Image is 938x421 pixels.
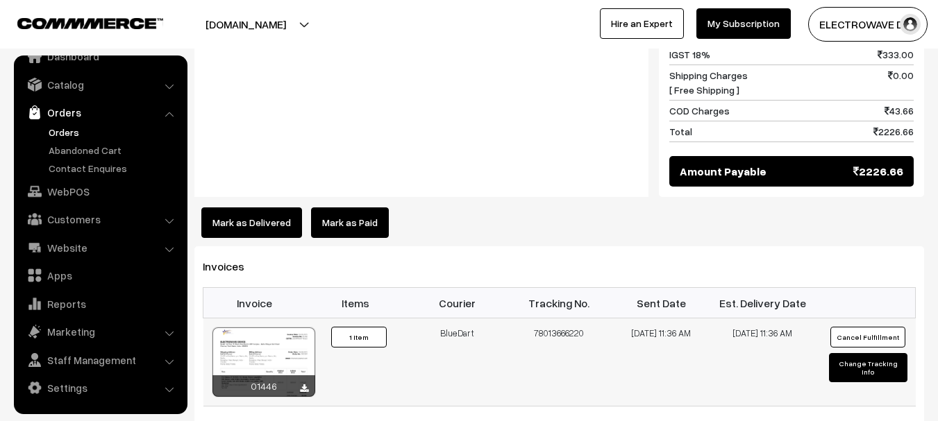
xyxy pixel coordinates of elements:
span: 333.00 [878,47,914,62]
a: Apps [17,263,183,288]
button: Cancel Fulfillment [830,327,905,347]
span: 0.00 [888,68,914,97]
span: 2226.66 [873,124,914,139]
a: Customers [17,207,183,232]
img: user [900,14,921,35]
a: Staff Management [17,347,183,372]
span: 2226.66 [853,163,903,180]
td: BlueDart [407,318,509,406]
span: COD Charges [669,103,730,118]
a: WebPOS [17,179,183,204]
button: [DOMAIN_NAME] [157,7,335,42]
td: 78013666220 [508,318,610,406]
span: Total [669,124,692,139]
a: Orders [17,100,183,125]
button: 1 Item [331,327,387,347]
button: Change Tracking Info [829,353,907,382]
th: Sent Date [610,288,712,318]
a: Abandoned Cart [45,143,183,157]
a: Hire an Expert [600,8,684,39]
div: 01446 [212,375,315,397]
a: Marketing [17,319,183,344]
a: Reports [17,291,183,316]
th: Courier [407,288,509,318]
th: Invoice [203,288,305,318]
th: Tracking No. [508,288,610,318]
a: Website [17,235,183,260]
span: Amount Payable [680,163,767,180]
a: Catalog [17,72,183,97]
a: My Subscription [696,8,791,39]
a: Orders [45,125,183,139]
img: COMMMERCE [17,18,163,28]
span: Invoices [203,259,261,273]
button: ELECTROWAVE DE… [808,7,928,42]
span: 43.66 [885,103,914,118]
span: IGST 18% [669,47,710,62]
th: Items [305,288,407,318]
td: [DATE] 11:36 AM [610,318,712,406]
a: COMMMERCE [17,14,139,31]
a: Mark as Paid [311,207,389,238]
td: [DATE] 11:36 AM [712,318,814,406]
span: Shipping Charges [ Free Shipping ] [669,68,748,97]
a: Settings [17,375,183,400]
button: Mark as Delivered [201,207,302,238]
a: Contact Enquires [45,161,183,175]
th: Est. Delivery Date [712,288,814,318]
a: Dashboard [17,44,183,69]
